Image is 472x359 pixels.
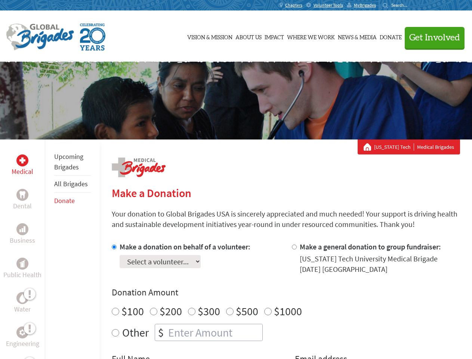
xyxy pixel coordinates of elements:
[160,304,182,318] label: $200
[14,304,31,314] p: Water
[287,18,335,55] a: Where We Work
[12,154,33,177] a: MedicalMedical
[54,179,88,188] a: All Brigades
[155,324,167,341] div: $
[16,189,28,201] div: Dental
[274,304,302,318] label: $1000
[314,2,343,8] span: Volunteer Tools
[19,191,25,198] img: Dental
[354,2,376,8] span: MyBrigades
[364,143,454,151] div: Medical Brigades
[187,18,232,55] a: Vision & Mission
[54,152,83,171] a: Upcoming Brigades
[3,258,41,280] a: Public HealthPublic Health
[198,304,220,318] label: $300
[16,258,28,270] div: Public Health
[19,294,25,302] img: Water
[112,157,166,177] img: logo-medical.png
[80,24,105,50] img: Global Brigades Celebrating 20 Years
[54,196,75,205] a: Donate
[235,18,262,55] a: About Us
[300,254,460,274] div: [US_STATE] Tech University Medical Brigade [DATE] [GEOGRAPHIC_DATA]
[120,242,250,251] label: Make a donation on behalf of a volunteer:
[112,209,460,230] p: Your donation to Global Brigades USA is sincerely appreciated and much needed! Your support is dr...
[10,235,35,246] p: Business
[12,166,33,177] p: Medical
[285,2,302,8] span: Chapters
[14,292,31,314] a: WaterWater
[121,304,144,318] label: $100
[265,18,284,55] a: Impact
[409,33,460,42] span: Get Involved
[167,324,262,341] input: Enter Amount
[54,193,91,209] li: Donate
[54,148,91,176] li: Upcoming Brigades
[6,24,74,50] img: Global Brigades Logo
[19,226,25,232] img: Business
[13,201,32,211] p: Dental
[19,329,25,335] img: Engineering
[54,176,91,193] li: All Brigades
[16,292,28,304] div: Water
[19,157,25,163] img: Medical
[405,27,465,48] button: Get Involved
[6,338,39,349] p: Engineering
[300,242,441,251] label: Make a general donation to group fundraiser:
[10,223,35,246] a: BusinessBusiness
[391,2,413,8] input: Search...
[338,18,377,55] a: News & Media
[3,270,41,280] p: Public Health
[16,326,28,338] div: Engineering
[380,18,402,55] a: Donate
[236,304,258,318] label: $500
[16,223,28,235] div: Business
[6,326,39,349] a: EngineeringEngineering
[122,324,149,341] label: Other
[13,189,32,211] a: DentalDental
[112,286,460,298] h4: Donation Amount
[16,154,28,166] div: Medical
[19,260,25,267] img: Public Health
[374,143,414,151] a: [US_STATE] Tech
[112,186,460,200] h2: Make a Donation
